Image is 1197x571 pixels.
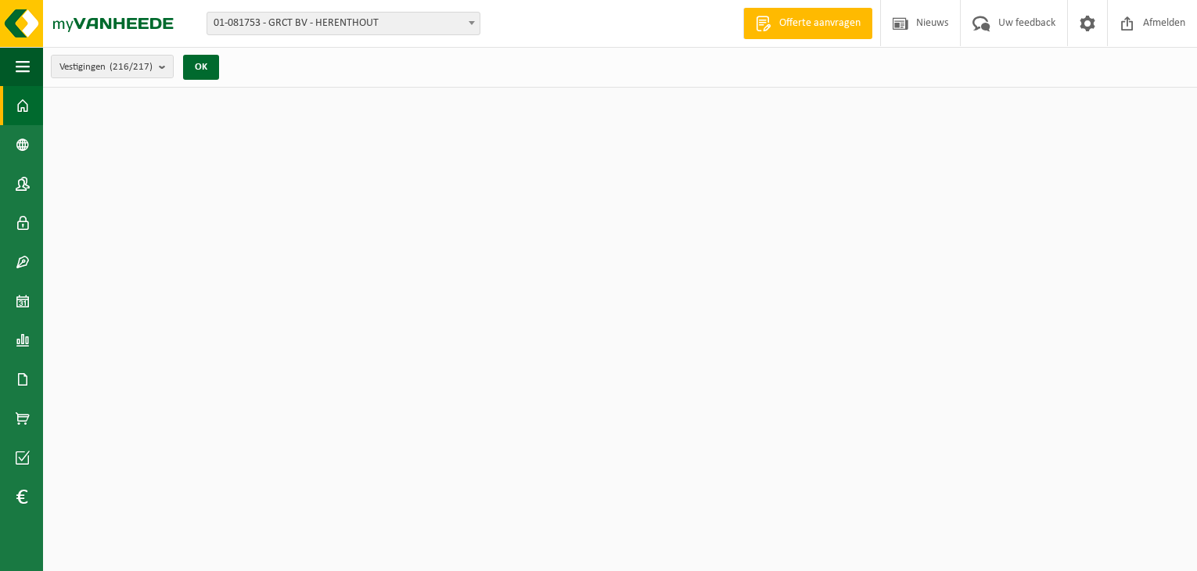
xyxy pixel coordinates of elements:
[207,12,480,35] span: 01-081753 - GRCT BV - HERENTHOUT
[207,13,480,34] span: 01-081753 - GRCT BV - HERENTHOUT
[743,8,872,39] a: Offerte aanvragen
[51,55,174,78] button: Vestigingen(216/217)
[183,55,219,80] button: OK
[59,56,153,79] span: Vestigingen
[775,16,864,31] span: Offerte aanvragen
[110,62,153,72] count: (216/217)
